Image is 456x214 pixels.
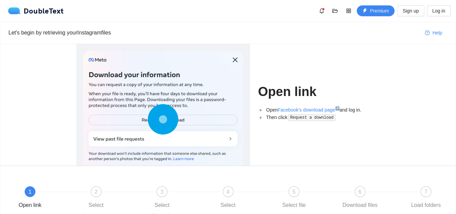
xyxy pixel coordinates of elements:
span: Help [432,29,442,37]
span: thunderbolt [363,8,367,14]
sup: ↗ [335,106,340,110]
span: 4 [226,189,230,195]
h1: Open link [258,84,380,100]
span: 6 [358,189,361,195]
button: Log in [427,5,451,16]
div: Download files [342,200,377,211]
li: Open and log in. [265,106,380,114]
span: 5 [293,189,296,195]
span: 2 [95,189,98,195]
div: Load folders [411,200,441,211]
div: Let's begin by retrieving your Instagram files [8,28,420,37]
li: Then click [265,114,380,121]
button: appstore [343,5,354,16]
div: 7Load folders [406,186,446,211]
code: Request a download [288,114,336,121]
button: bell [316,5,327,16]
button: folder-open [330,5,341,16]
div: 6Download files [341,186,407,211]
div: 1Open link [10,186,77,211]
span: Log in [432,7,445,15]
a: logoDoubleText [8,7,64,14]
a: Facebook's download page↗ [278,107,340,113]
span: 1 [29,189,32,195]
span: 3 [161,189,164,195]
button: question-circleHelp [420,27,448,38]
div: Open link [19,200,42,211]
span: folder-open [330,8,340,14]
span: question-circle [425,30,430,36]
span: bell [317,8,327,14]
span: appstore [344,8,354,14]
button: thunderboltPremium [357,5,395,16]
img: logo [8,7,24,14]
span: 7 [425,189,428,195]
div: DoubleText [8,7,64,14]
span: Sign up [403,7,419,15]
button: Sign up [397,5,424,16]
span: Premium [370,7,389,15]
